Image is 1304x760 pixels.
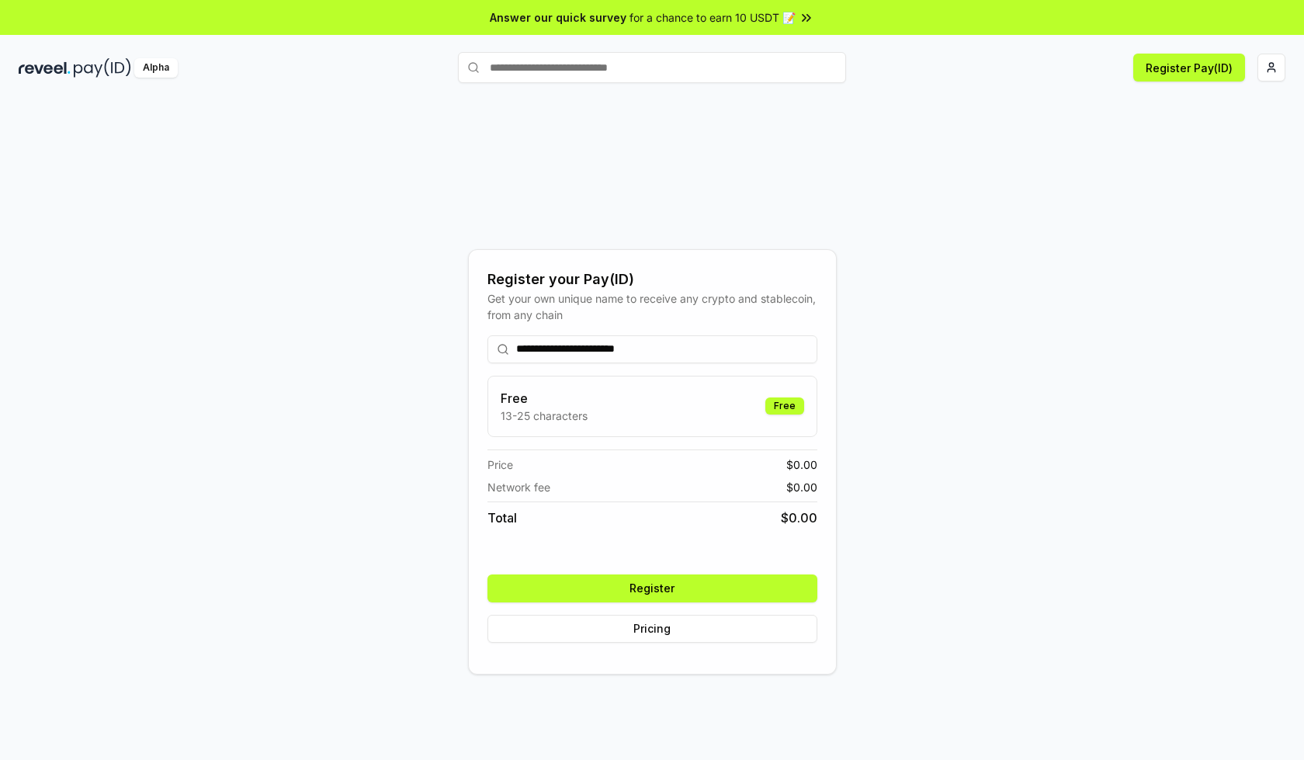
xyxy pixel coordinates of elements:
img: reveel_dark [19,58,71,78]
p: 13-25 characters [501,408,588,424]
div: Register your Pay(ID) [487,269,817,290]
span: $ 0.00 [786,479,817,495]
div: Get your own unique name to receive any crypto and stablecoin, from any chain [487,290,817,323]
span: $ 0.00 [786,456,817,473]
span: Total [487,508,517,527]
span: for a chance to earn 10 USDT 📝 [629,9,796,26]
button: Register [487,574,817,602]
span: $ 0.00 [781,508,817,527]
button: Register Pay(ID) [1133,54,1245,82]
span: Price [487,456,513,473]
img: pay_id [74,58,131,78]
span: Network fee [487,479,550,495]
span: Answer our quick survey [490,9,626,26]
div: Alpha [134,58,178,78]
button: Pricing [487,615,817,643]
h3: Free [501,389,588,408]
div: Free [765,397,804,415]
